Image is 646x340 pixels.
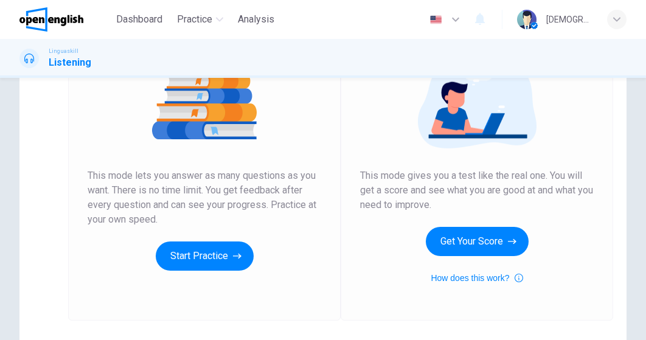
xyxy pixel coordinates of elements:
[19,7,83,32] img: OpenEnglish logo
[233,9,279,30] button: Analysis
[426,227,529,256] button: Get Your Score
[517,10,537,29] img: Profile picture
[88,168,321,227] span: This mode lets you answer as many questions as you want. There is no time limit. You get feedback...
[116,12,162,27] span: Dashboard
[546,12,592,27] div: [DEMOGRAPHIC_DATA][PERSON_NAME]
[111,9,167,30] button: Dashboard
[360,168,594,212] span: This mode gives you a test like the real one. You will get a score and see what you are good at a...
[19,7,111,32] a: OpenEnglish logo
[172,9,228,30] button: Practice
[428,15,443,24] img: en
[156,241,254,271] button: Start Practice
[49,47,78,55] span: Linguaskill
[49,55,91,70] h1: Listening
[177,12,212,27] span: Practice
[431,271,523,285] button: How does this work?
[238,12,274,27] span: Analysis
